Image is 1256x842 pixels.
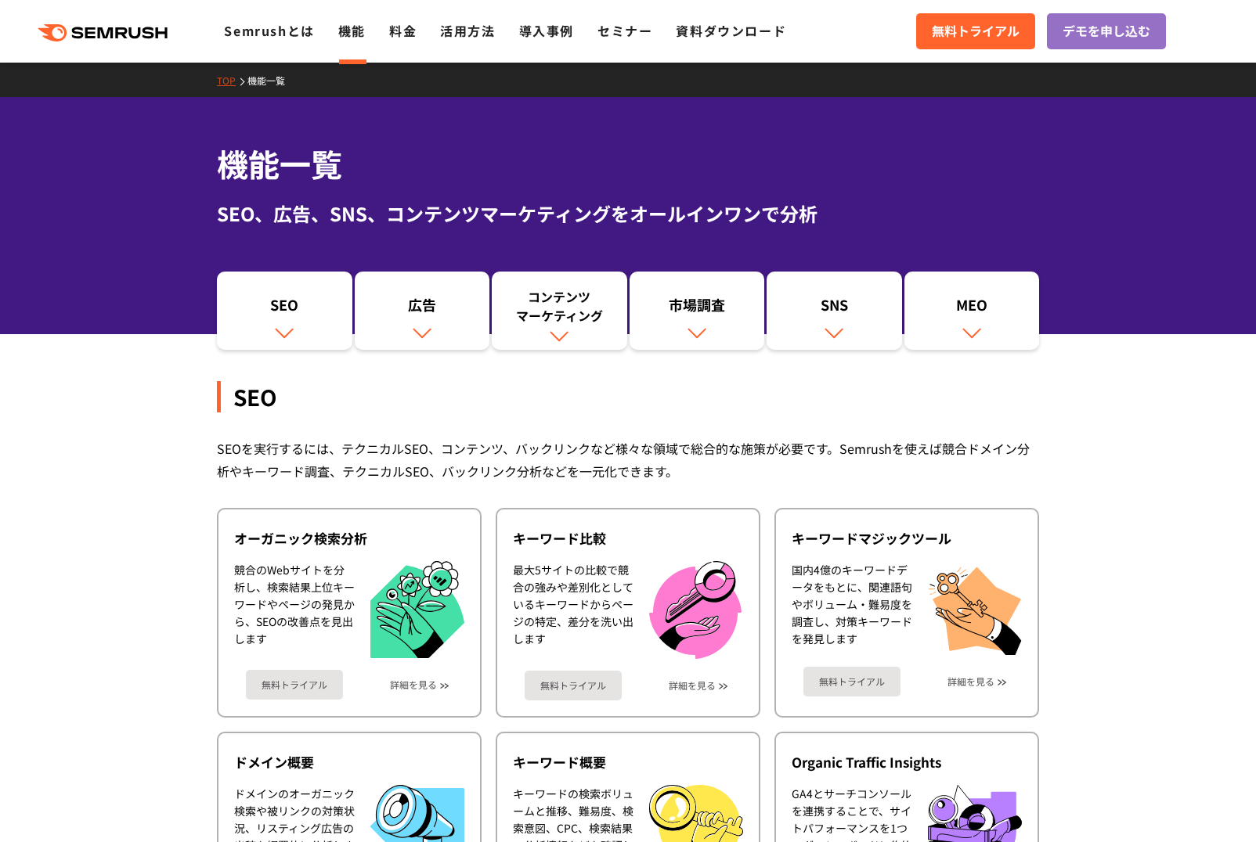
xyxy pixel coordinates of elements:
[637,295,757,322] div: 市場調査
[519,21,574,40] a: 導入事例
[513,561,633,659] div: 最大5サイトの比較で競合の強みや差別化としているキーワードからページの特定、差分を洗い出します
[928,561,1022,655] img: キーワードマジックツール
[932,21,1020,41] span: 無料トライアル
[916,13,1035,49] a: 無料トライアル
[803,667,900,696] a: 無料トライアル
[1063,21,1150,41] span: デモを申し込む
[234,753,464,772] div: ドメイン概要
[217,74,247,87] a: TOP
[217,272,352,350] a: SEO
[338,21,366,40] a: 機能
[774,295,894,322] div: SNS
[224,21,314,40] a: Semrushとは
[389,21,417,40] a: 料金
[792,529,1022,548] div: キーワードマジックツール
[1047,13,1166,49] a: デモを申し込む
[525,671,622,700] a: 無料トライアル
[767,272,902,350] a: SNS
[500,287,619,325] div: コンテンツ マーケティング
[440,21,495,40] a: 活用方法
[792,561,912,655] div: 国内4億のキーワードデータをもとに、関連語句やボリューム・難易度を調査し、対策キーワードを発見します
[792,753,1022,772] div: Organic Traffic Insights
[217,381,1039,412] div: SEO
[492,272,627,350] a: コンテンツマーケティング
[234,561,355,659] div: 競合のWebサイトを分析し、検索結果上位キーワードやページの発見から、SEOの改善点を見出します
[247,74,297,87] a: 機能一覧
[234,529,464,548] div: オーガニック検索分析
[597,21,652,40] a: セミナー
[947,676,994,687] a: 詳細を見る
[513,529,743,548] div: キーワード比較
[676,21,786,40] a: 資料ダウンロード
[649,561,742,659] img: キーワード比較
[355,272,490,350] a: 広告
[225,295,345,322] div: SEO
[513,753,743,772] div: キーワード概要
[246,670,343,700] a: 無料トライアル
[370,561,464,659] img: オーガニック検索分析
[390,679,437,690] a: 詳細を見る
[217,200,1039,228] div: SEO、広告、SNS、コンテンツマーケティングをオールインワンで分析
[217,437,1039,483] div: SEOを実行するには、テクニカルSEO、コンテンツ、バックリンクなど様々な領域で総合的な施策が必要です。Semrushを使えば競合ドメイン分析やキーワード調査、テクニカルSEO、バックリンク分析...
[630,272,765,350] a: 市場調査
[669,680,716,691] a: 詳細を見る
[904,272,1040,350] a: MEO
[363,295,482,322] div: 広告
[912,295,1032,322] div: MEO
[217,141,1039,187] h1: 機能一覧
